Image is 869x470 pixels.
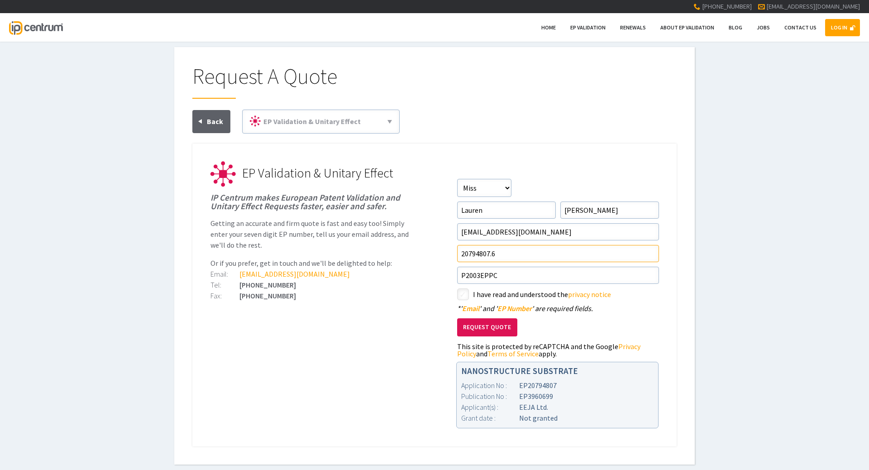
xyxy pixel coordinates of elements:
label: styled-checkbox [457,288,469,300]
input: Your Reference [457,267,659,284]
div: EP20794807 [461,380,654,391]
span: Jobs [757,24,770,31]
span: [PHONE_NUMBER] [702,2,752,10]
div: Tel: [210,281,239,288]
a: Blog [723,19,748,36]
p: Or if you prefer, get in touch and we'll be delighted to help: [210,258,412,269]
input: First Name [457,201,556,219]
button: Request Quote [457,318,517,337]
span: Back [207,117,223,126]
div: Application No : [461,380,519,391]
a: EP Validation [564,19,611,36]
input: Surname [560,201,659,219]
span: About EP Validation [660,24,714,31]
a: privacy notice [568,290,611,299]
input: EP Number [457,245,659,262]
span: Blog [729,24,742,31]
a: LOG IN [825,19,860,36]
div: Email: [210,270,239,278]
div: This site is protected by reCAPTCHA and the Google and apply. [457,343,659,357]
div: Publication No : [461,391,519,402]
a: About EP Validation [654,19,720,36]
div: [PHONE_NUMBER] [210,281,412,288]
a: Contact Us [778,19,822,36]
span: Contact Us [784,24,816,31]
span: Email [462,304,479,313]
span: Home [541,24,556,31]
div: [PHONE_NUMBER] [210,292,412,299]
h1: IP Centrum makes European Patent Validation and Unitary Effect Requests faster, easier and safer. [210,193,412,211]
a: Renewals [614,19,652,36]
a: Jobs [751,19,776,36]
a: [EMAIL_ADDRESS][DOMAIN_NAME] [239,269,350,278]
input: Email [457,223,659,240]
div: ' ' and ' ' are required fields. [457,305,659,312]
a: Privacy Policy [457,342,640,358]
span: EP Validation [570,24,606,31]
div: EEJA Ltd. [461,402,654,412]
a: Home [535,19,562,36]
span: Renewals [620,24,646,31]
div: Applicant(s) : [461,402,519,412]
span: EP Validation & Unitary Effect [242,165,393,181]
h1: Request A Quote [192,65,677,99]
span: EP Validation & Unitary Effect [263,117,361,126]
a: [EMAIL_ADDRESS][DOMAIN_NAME] [766,2,860,10]
span: EP Number [497,304,532,313]
div: EP3960699 [461,391,654,402]
div: Fax: [210,292,239,299]
div: Not granted [461,412,654,423]
a: IP Centrum [9,13,62,42]
p: Getting an accurate and firm quote is fast and easy too! Simply enter your seven digit EP number,... [210,218,412,250]
h1: NANOSTRUCTURE SUBSTRATE [461,367,654,375]
label: I have read and understood the [473,288,659,300]
div: Grant date : [461,412,519,423]
a: Terms of Service [487,349,539,358]
a: EP Validation & Unitary Effect [246,114,396,129]
a: Back [192,110,230,133]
